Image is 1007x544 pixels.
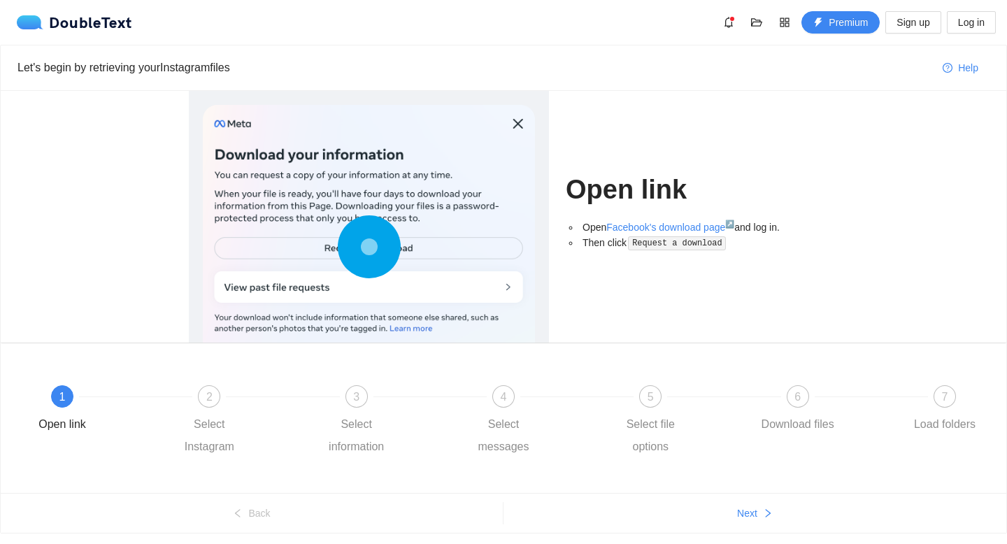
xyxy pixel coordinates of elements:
[897,15,929,30] span: Sign up
[757,385,904,436] div: 6Download files
[914,413,976,436] div: Load folders
[353,391,359,403] span: 3
[794,391,801,403] span: 6
[931,57,990,79] button: question-circleHelp
[566,173,818,206] h1: Open link
[38,413,86,436] div: Open link
[885,11,941,34] button: Sign up
[829,15,868,30] span: Premium
[813,17,823,29] span: thunderbolt
[59,391,66,403] span: 1
[17,15,49,29] img: logo
[501,391,507,403] span: 4
[648,391,654,403] span: 5
[316,413,397,458] div: Select information
[947,11,996,34] button: Log in
[958,60,978,76] span: Help
[580,235,818,251] li: Then click
[463,385,610,458] div: 4Select messages
[801,11,880,34] button: thunderboltPremium
[580,220,818,235] li: Open and log in.
[718,17,739,28] span: bell
[763,508,773,520] span: right
[22,385,169,436] div: 1Open link
[762,413,834,436] div: Download files
[717,11,740,34] button: bell
[943,63,952,74] span: question-circle
[942,391,948,403] span: 7
[610,385,757,458] div: 5Select file options
[1,502,503,524] button: leftBack
[610,413,691,458] div: Select file options
[463,413,544,458] div: Select messages
[745,11,768,34] button: folder-open
[904,385,985,436] div: 7Load folders
[606,222,734,233] a: Facebook's download page↗
[169,413,250,458] div: Select Instagram
[628,236,726,250] code: Request a download
[725,220,734,228] sup: ↗
[169,385,315,458] div: 2Select Instagram
[958,15,985,30] span: Log in
[746,17,767,28] span: folder-open
[316,385,463,458] div: 3Select information
[206,391,213,403] span: 2
[737,506,757,521] span: Next
[773,11,796,34] button: appstore
[17,15,132,29] a: logoDoubleText
[17,15,132,29] div: DoubleText
[774,17,795,28] span: appstore
[17,59,931,76] div: Let's begin by retrieving your Instagram files
[503,502,1006,524] button: Nextright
